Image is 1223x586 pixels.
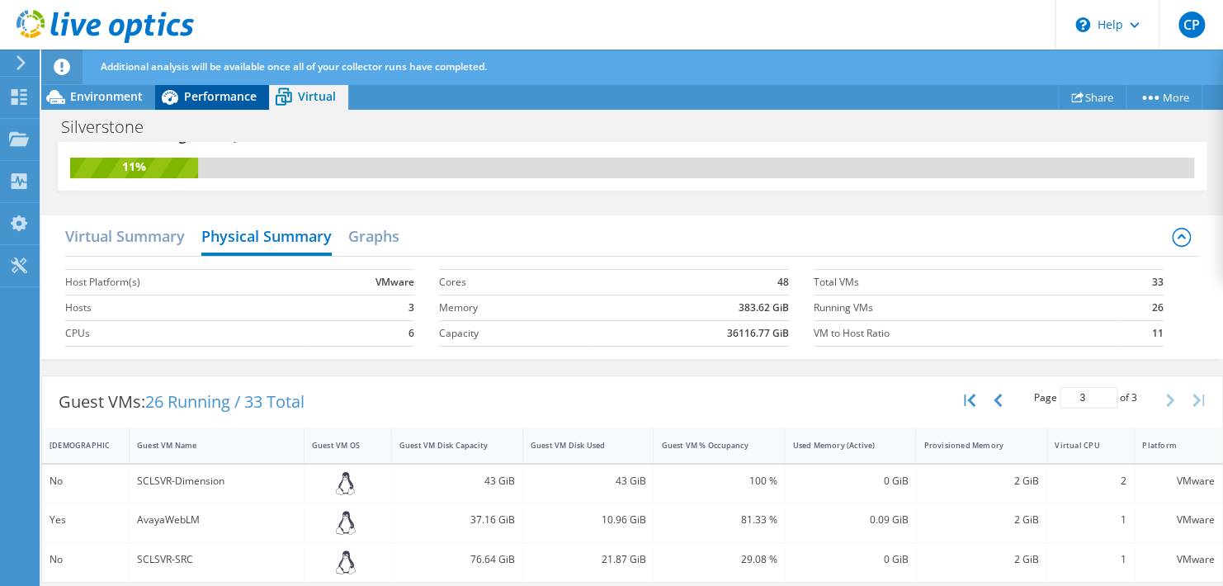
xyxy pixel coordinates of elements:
[348,220,399,253] h2: Graphs
[1058,84,1126,110] a: Share
[923,511,1039,529] div: 2 GiB
[439,274,592,291] label: Cores
[923,551,1039,569] div: 2 GiB
[101,59,487,73] span: Additional analysis will be available once all of your collector runs have completed.
[792,440,888,451] div: Used Memory (Active)
[1060,387,1117,409] input: jump to page
[42,376,321,428] div: Guest VMs:
[531,511,646,529] div: 10.96 GiB
[777,274,789,291] b: 48
[1034,387,1137,409] span: Page of
[137,440,276,451] div: Guest VM Name
[1142,440,1195,451] div: Platform
[298,88,336,104] span: Virtual
[399,472,515,490] div: 43 GiB
[137,511,296,529] div: AvayaWebLM
[531,551,646,569] div: 21.87 GiB
[1152,300,1164,316] b: 26
[65,300,304,316] label: Hosts
[1055,440,1107,451] div: Virtual CPU
[1131,390,1137,404] span: 3
[145,390,305,413] span: 26 Running / 33 Total
[70,88,143,104] span: Environment
[814,274,1121,291] label: Total VMs
[439,300,592,316] label: Memory
[1055,472,1126,490] div: 2
[50,511,121,529] div: Yes
[375,274,414,291] b: VMware
[201,220,332,256] h2: Physical Summary
[531,472,646,490] div: 43 GiB
[439,325,592,342] label: Capacity
[739,300,789,316] b: 383.62 GiB
[137,472,296,490] div: SCLSVR-Dimension
[399,551,515,569] div: 76.64 GiB
[65,220,185,253] h2: Virtual Summary
[727,325,789,342] b: 36116.77 GiB
[399,511,515,529] div: 37.16 GiB
[1126,84,1202,110] a: More
[814,300,1121,316] label: Running VMs
[1142,472,1215,490] div: VMware
[1075,17,1090,32] svg: \n
[137,551,296,569] div: SCLSVR-SRC
[50,440,102,451] div: [DEMOGRAPHIC_DATA]
[1074,129,1178,144] span: [DATE] 16:27 (+01:00)
[1055,551,1126,569] div: 1
[814,325,1121,342] label: VM to Host Ratio
[320,128,437,144] span: [DATE] 14:22 (+01:00)
[792,551,908,569] div: 0 GiB
[1142,551,1215,569] div: VMware
[50,551,121,569] div: No
[1178,12,1205,38] span: CP
[531,440,626,451] div: Guest VM Disk Used
[65,274,304,291] label: Host Platform(s)
[65,325,304,342] label: CPUs
[1142,511,1215,529] div: VMware
[792,472,908,490] div: 0 GiB
[54,118,169,136] h1: Silverstone
[661,472,777,490] div: 100 %
[1055,511,1126,529] div: 1
[1152,274,1164,291] b: 33
[923,440,1019,451] div: Provisioned Memory
[312,440,364,451] div: Guest VM OS
[916,129,1186,144] span: Next recalculation available at
[70,158,198,176] div: 11%
[408,325,414,342] b: 6
[50,472,121,490] div: No
[661,440,757,451] div: Guest VM % Occupancy
[184,88,257,104] span: Performance
[792,511,908,529] div: 0.09 GiB
[661,511,777,529] div: 81.33 %
[1152,325,1164,342] b: 11
[923,472,1039,490] div: 2 GiB
[408,300,414,316] b: 3
[661,551,777,569] div: 29.08 %
[399,440,495,451] div: Guest VM Disk Capacity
